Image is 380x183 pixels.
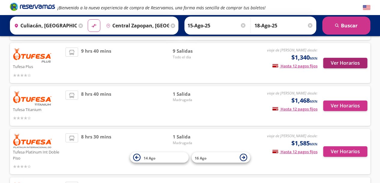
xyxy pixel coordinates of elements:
[13,148,63,161] p: Tufesa Platinum Int Doble Piso
[323,101,367,111] button: Ver Horarios
[13,133,52,148] img: Tufesa Platinum Int Doble Piso
[363,4,370,11] button: English
[323,146,367,157] button: Ver Horarios
[272,63,318,69] span: Hasta 12 pagos fijos
[192,152,250,163] button: 16 Ago
[13,106,63,113] p: Tufesa Titanium
[57,5,266,11] em: ¡Bienvenido a la nueva experiencia de compra de Reservamos, una forma más sencilla de comprar tus...
[81,48,111,79] span: 9 hrs 40 mins
[187,18,246,33] input: Elegir Fecha
[322,17,370,35] button: Buscar
[267,48,318,53] em: viaje de [PERSON_NAME] desde:
[104,18,169,33] input: Buscar Destino
[173,133,215,140] span: 1 Salida
[173,54,215,60] span: Todo el día
[173,97,215,103] span: Madrugada
[291,53,318,62] span: $1,340
[81,133,111,170] span: 8 hrs 30 mins
[130,152,189,163] button: 14 Ago
[13,91,52,106] img: Tufesa Titanium
[272,149,318,154] span: Hasta 12 pagos fijos
[13,63,63,70] p: Tufesa Plus
[144,155,155,160] span: 14 Ago
[173,91,215,98] span: 1 Salida
[291,96,318,105] span: $1,468
[310,99,318,104] small: MXN
[12,18,77,33] input: Buscar Origen
[254,18,313,33] input: Opcional
[310,142,318,146] small: MXN
[10,2,55,13] a: Brand Logo
[272,106,318,112] span: Hasta 12 pagos fijos
[81,91,111,122] span: 8 hrs 40 mins
[13,48,52,63] img: Tufesa Plus
[195,155,206,160] span: 16 Ago
[291,139,318,148] span: $1,585
[323,58,367,68] button: Ver Horarios
[267,133,318,138] em: viaje de [PERSON_NAME] desde:
[267,91,318,96] em: viaje de [PERSON_NAME] desde:
[173,140,215,146] span: Madrugada
[310,56,318,60] small: MXN
[10,2,55,11] i: Brand Logo
[173,48,215,54] span: 9 Salidas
